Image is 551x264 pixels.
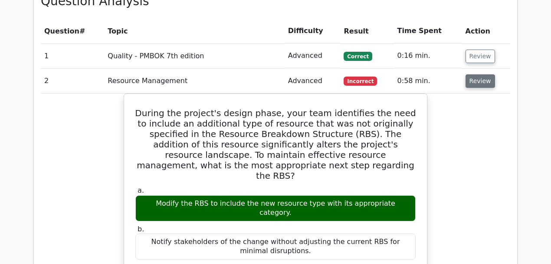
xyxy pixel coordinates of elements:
th: Result [340,19,394,43]
td: 0:58 min. [394,69,462,94]
span: a. [138,186,144,194]
td: 1 [41,43,104,68]
td: Advanced [285,43,341,68]
th: Difficulty [285,19,341,43]
th: Time Spent [394,19,462,43]
h5: During the project's design phase, your team identifies the need to include an additional type of... [134,108,417,181]
td: 0:16 min. [394,43,462,68]
th: # [41,19,104,43]
div: Notify stakeholders of the change without adjusting the current RBS for minimal disruptions. [135,234,416,260]
span: Incorrect [344,77,377,85]
td: Quality - PMBOK 7th edition [104,43,284,68]
span: Question [44,27,79,35]
button: Review [466,74,495,88]
td: Resource Management [104,69,284,94]
td: Advanced [285,69,341,94]
th: Action [462,19,510,43]
span: Correct [344,52,372,60]
td: 2 [41,69,104,94]
div: Modify the RBS to include the new resource type with its appropriate category. [135,195,416,221]
th: Topic [104,19,284,43]
button: Review [466,50,495,63]
span: b. [138,225,144,233]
